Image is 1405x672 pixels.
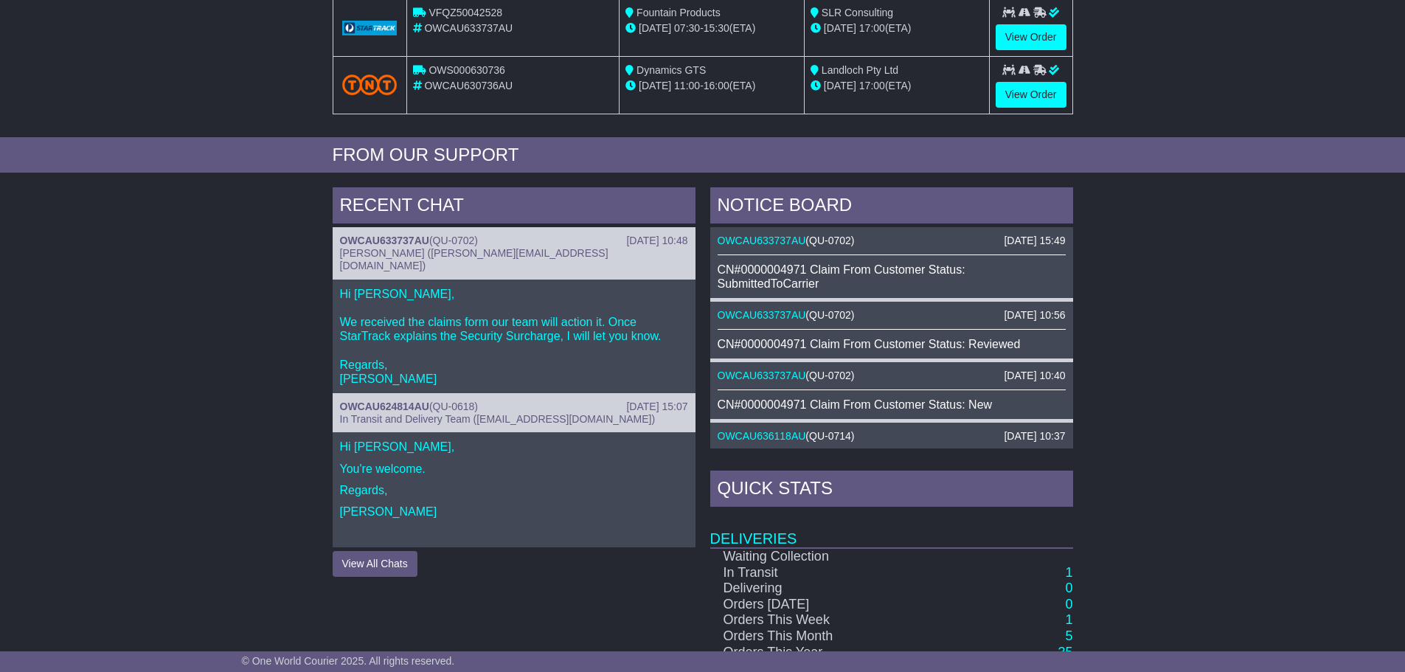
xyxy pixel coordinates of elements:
[674,22,700,34] span: 07:30
[340,505,688,519] p: [PERSON_NAME]
[710,548,939,565] td: Waiting Collection
[718,235,1066,247] div: ( )
[1065,565,1072,580] a: 1
[340,462,688,476] p: You're welcome.
[340,235,429,246] a: OWCAU633737AU
[333,145,1073,166] div: FROM OUR SUPPORT
[636,64,706,76] span: Dynamics GTS
[1004,309,1065,322] div: [DATE] 10:56
[1058,645,1072,659] a: 35
[333,551,417,577] button: View All Chats
[710,471,1073,510] div: Quick Stats
[429,7,502,18] span: VFQZ50042528
[718,430,806,442] a: OWCAU636118AU
[433,235,475,246] span: QU-0702
[639,22,671,34] span: [DATE]
[340,483,688,497] p: Regards,
[710,187,1073,227] div: NOTICE BOARD
[718,430,1066,443] div: ( )
[822,7,893,18] span: SLR Consulting
[626,401,687,413] div: [DATE] 15:07
[710,628,939,645] td: Orders This Month
[424,22,513,34] span: OWCAU633737AU
[1065,628,1072,643] a: 5
[704,22,729,34] span: 15:30
[1004,235,1065,247] div: [DATE] 15:49
[809,370,851,381] span: QU-0702
[710,510,1073,548] td: Deliveries
[859,80,885,91] span: 17:00
[704,80,729,91] span: 16:00
[340,413,656,425] span: In Transit and Delivery Team ([EMAIL_ADDRESS][DOMAIN_NAME])
[811,78,983,94] div: (ETA)
[1004,430,1065,443] div: [DATE] 10:37
[626,235,687,247] div: [DATE] 10:48
[809,235,851,246] span: QU-0702
[424,80,513,91] span: OWCAU630736AU
[718,370,1066,382] div: ( )
[996,82,1066,108] a: View Order
[333,187,695,227] div: RECENT CHAT
[636,7,721,18] span: Fountain Products
[340,247,608,271] span: [PERSON_NAME] ([PERSON_NAME][EMAIL_ADDRESS][DOMAIN_NAME])
[822,64,898,76] span: Landloch Pty Ltd
[639,80,671,91] span: [DATE]
[824,22,856,34] span: [DATE]
[718,263,1066,291] div: CN#0000004971 Claim From Customer Status: SubmittedToCarrier
[625,21,798,36] div: - (ETA)
[718,309,1066,322] div: ( )
[433,401,475,412] span: QU-0618
[429,64,505,76] span: OWS000630736
[342,75,398,94] img: TNT_Domestic.png
[710,645,939,661] td: Orders This Year
[710,597,939,613] td: Orders [DATE]
[809,309,851,321] span: QU-0702
[996,24,1066,50] a: View Order
[809,430,851,442] span: QU-0714
[340,235,688,247] div: ( )
[824,80,856,91] span: [DATE]
[718,398,1066,412] div: CN#0000004971 Claim From Customer Status: New
[710,581,939,597] td: Delivering
[710,565,939,581] td: In Transit
[625,78,798,94] div: - (ETA)
[718,309,806,321] a: OWCAU633737AU
[811,21,983,36] div: (ETA)
[710,612,939,628] td: Orders This Week
[718,337,1066,351] div: CN#0000004971 Claim From Customer Status: Reviewed
[340,401,429,412] a: OWCAU624814AU
[340,440,688,454] p: Hi [PERSON_NAME],
[718,370,806,381] a: OWCAU633737AU
[1065,597,1072,612] a: 0
[342,21,398,35] img: GetCarrierServiceLogo
[242,655,455,667] span: © One World Courier 2025. All rights reserved.
[1065,581,1072,595] a: 0
[340,287,688,386] p: Hi [PERSON_NAME], We received the claims form our team will action it. Once StarTrack explains th...
[718,235,806,246] a: OWCAU633737AU
[859,22,885,34] span: 17:00
[674,80,700,91] span: 11:00
[1065,612,1072,627] a: 1
[1004,370,1065,382] div: [DATE] 10:40
[340,401,688,413] div: ( )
